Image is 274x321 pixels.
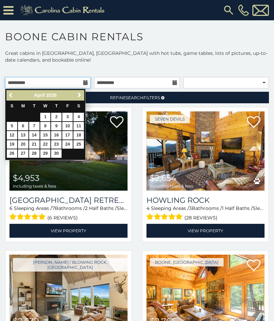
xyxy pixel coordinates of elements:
a: 3 [62,113,73,121]
a: 10 [62,122,73,130]
a: Howling Rock $2,654 including taxes & fees [146,111,265,191]
a: 6 [18,122,28,130]
h3: Valley Farmhouse Retreat [9,196,128,205]
a: 20 [18,140,28,149]
a: 28 [29,149,40,158]
span: including taxes & fees [150,184,193,188]
a: 14 [29,131,40,140]
span: (6 reviews) [47,213,78,222]
div: Sleeping Areas / Bathrooms / Sleeps: [9,205,128,222]
span: Previous [8,92,14,98]
a: [PHONE_NUMBER] [236,4,251,16]
a: 11 [73,122,84,130]
span: April [34,92,45,98]
a: 9 [51,122,62,130]
span: Next [77,92,82,98]
a: 24 [62,140,73,149]
a: RefineSearchFilters [5,92,269,103]
a: 13 [18,131,28,140]
span: Thursday [55,104,58,108]
a: 21 [29,140,40,149]
span: (28 reviews) [184,213,218,222]
a: 12 [7,131,17,140]
span: Friday [66,104,69,108]
a: Howling Rock [146,196,265,205]
span: 2 Half Baths / [85,205,117,211]
a: 4 [73,113,84,121]
a: 29 [40,149,51,158]
span: $2,654 [150,173,177,183]
span: 2026 [46,92,56,98]
a: 19 [7,140,17,149]
a: 22 [40,140,51,149]
span: Monday [21,104,25,108]
a: 15 [40,131,51,140]
span: 4 [146,205,150,211]
a: 1 [40,113,51,121]
span: 3 [189,205,192,211]
a: Next [75,91,84,100]
span: Tuesday [33,104,36,108]
span: $4,953 [13,173,40,183]
a: 18 [73,131,84,140]
a: 17 [62,131,73,140]
a: 26 [7,149,17,158]
div: Sleeping Areas / Bathrooms / Sleeps: [146,205,265,222]
span: Refine Filters [110,95,160,100]
span: 1 Half Baths / [222,205,253,211]
a: 8 [40,122,51,130]
img: Khaki-logo.png [17,3,110,17]
a: Add to favorites [247,115,260,130]
a: Seven Devils [150,115,190,123]
a: 25 [73,140,84,149]
span: 6 [9,205,13,211]
a: 27 [18,149,28,158]
a: View Property [9,224,128,238]
img: search-regular.svg [223,4,235,16]
a: [PERSON_NAME] / Blowing Rock, [GEOGRAPHIC_DATA] [13,258,128,272]
a: [GEOGRAPHIC_DATA] Retreat [9,196,128,205]
a: 2 [51,113,62,121]
a: Previous [7,91,16,100]
span: Sunday [10,104,13,108]
a: 5 [7,122,17,130]
span: Saturday [77,104,80,108]
a: 7 [29,122,40,130]
span: 7 [52,205,55,211]
img: Howling Rock [146,111,265,191]
span: Wednesday [43,104,47,108]
a: Boone, [GEOGRAPHIC_DATA] [150,258,224,266]
a: 23 [51,140,62,149]
a: 30 [51,149,62,158]
a: Add to favorites [110,115,123,130]
span: including taxes & fees [13,184,56,188]
a: 16 [51,131,62,140]
a: Add to favorites [247,259,260,273]
a: View Property [146,224,265,238]
span: Search [126,95,143,100]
